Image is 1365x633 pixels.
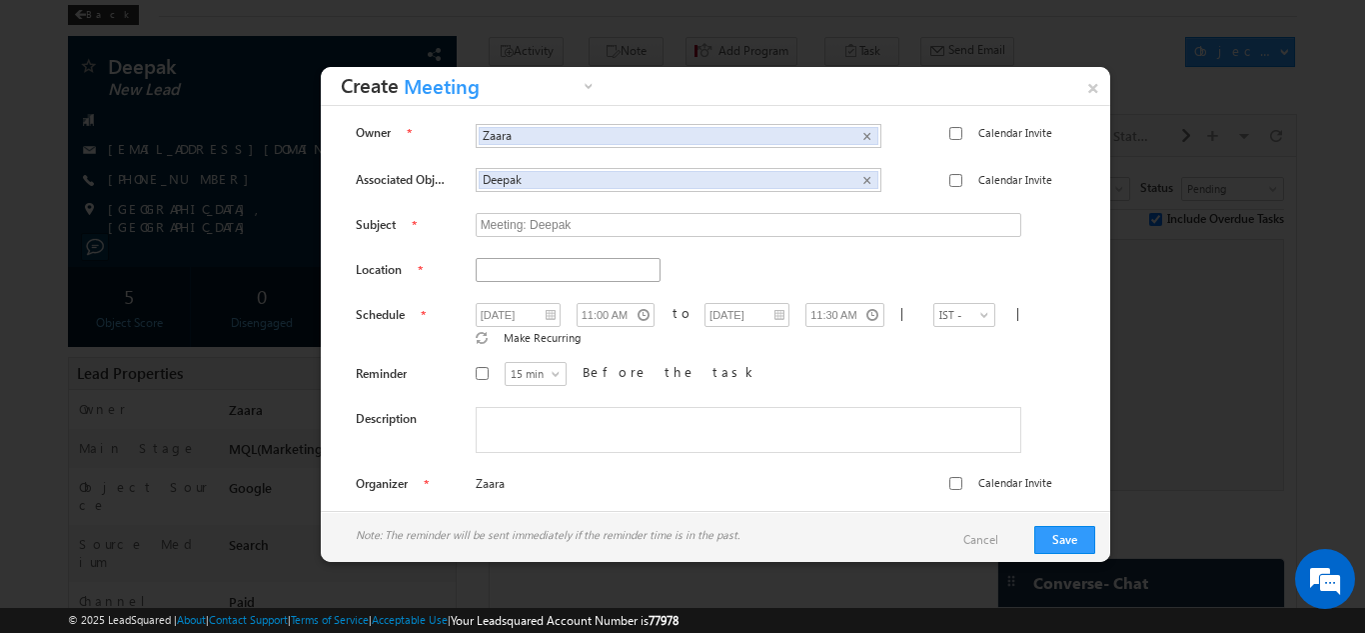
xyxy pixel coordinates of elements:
label: Reminder [356,365,407,383]
a: Meeting [399,74,599,105]
a: Contact Support [209,613,288,626]
div: Chat with us now [104,105,336,131]
img: d_60004797649_company_0_60004797649 [34,105,84,131]
label: Description [356,410,417,428]
span: Deepak [483,172,843,187]
span: 77978 [649,613,679,628]
span: × [862,172,871,189]
label: Calendar Invite [978,474,1052,492]
label: Schedule [356,306,405,324]
a: Acceptable Use [372,613,448,626]
div: to [673,304,682,322]
a: 15 min [505,362,567,386]
a: IST - (GMT+05:30) [GEOGRAPHIC_DATA], [GEOGRAPHIC_DATA], [GEOGRAPHIC_DATA], [GEOGRAPHIC_DATA] [933,303,995,327]
span: © 2025 LeadSquared | | | | | [68,611,679,630]
span: | [900,304,912,321]
label: Calendar Invite [978,124,1052,142]
button: Save [1034,526,1095,554]
span: Make Recurring [504,331,581,344]
label: Calendar Invite [978,171,1052,189]
span: | [1016,304,1028,321]
label: Associated Object [356,171,448,189]
span: Note: The reminder will be sent immediately if the reminder time is in the past. [356,526,739,544]
textarea: Type your message and hit 'Enter' [26,185,365,474]
a: Terms of Service [291,613,369,626]
span: Your Leadsquared Account Number is [451,613,679,628]
a: Cancel [963,531,1018,549]
h3: Create [341,67,599,105]
span: × [862,128,871,145]
span: Zaara [483,128,843,143]
em: Start Chat [272,491,363,518]
span: Meeting [399,76,579,107]
span: IST - (GMT+05:30) [GEOGRAPHIC_DATA], [GEOGRAPHIC_DATA], [GEOGRAPHIC_DATA], [GEOGRAPHIC_DATA] [934,306,972,414]
label: Organizer [356,475,408,493]
span: 15 min [506,365,567,383]
label: Before the task [583,363,758,381]
label: Owner [356,124,391,142]
a: × [1076,67,1110,102]
label: Location [356,261,402,279]
a: About [177,613,206,626]
label: Subject [356,216,396,234]
div: Minimize live chat window [328,10,376,58]
span: Zaara [476,475,879,493]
